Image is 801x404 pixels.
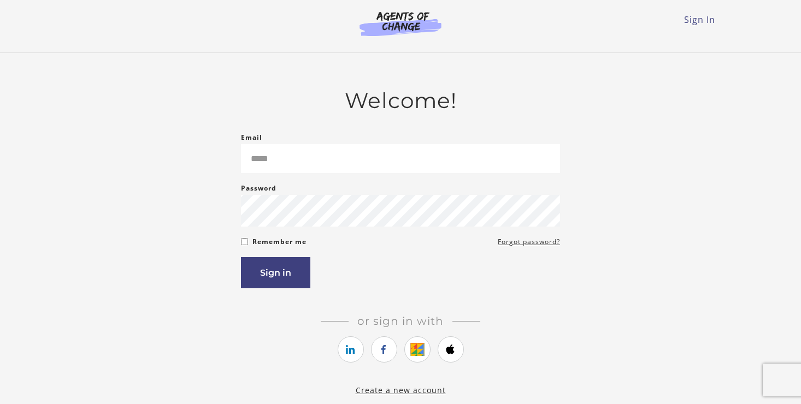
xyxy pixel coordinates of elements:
h2: Welcome! [241,88,560,114]
a: Forgot password? [498,235,560,248]
label: Email [241,131,262,144]
a: https://courses.thinkific.com/users/auth/google?ss%5Breferral%5D=&ss%5Buser_return_to%5D=&ss%5Bvi... [404,336,431,363]
a: Create a new account [356,385,446,395]
a: Sign In [684,14,715,26]
a: https://courses.thinkific.com/users/auth/apple?ss%5Breferral%5D=&ss%5Buser_return_to%5D=&ss%5Bvis... [438,336,464,363]
img: Agents of Change Logo [348,11,453,36]
span: Or sign in with [349,314,452,328]
label: Password [241,182,276,195]
a: https://courses.thinkific.com/users/auth/linkedin?ss%5Breferral%5D=&ss%5Buser_return_to%5D=&ss%5B... [338,336,364,363]
label: Remember me [252,235,307,248]
a: https://courses.thinkific.com/users/auth/facebook?ss%5Breferral%5D=&ss%5Buser_return_to%5D=&ss%5B... [371,336,397,363]
button: Sign in [241,257,310,288]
